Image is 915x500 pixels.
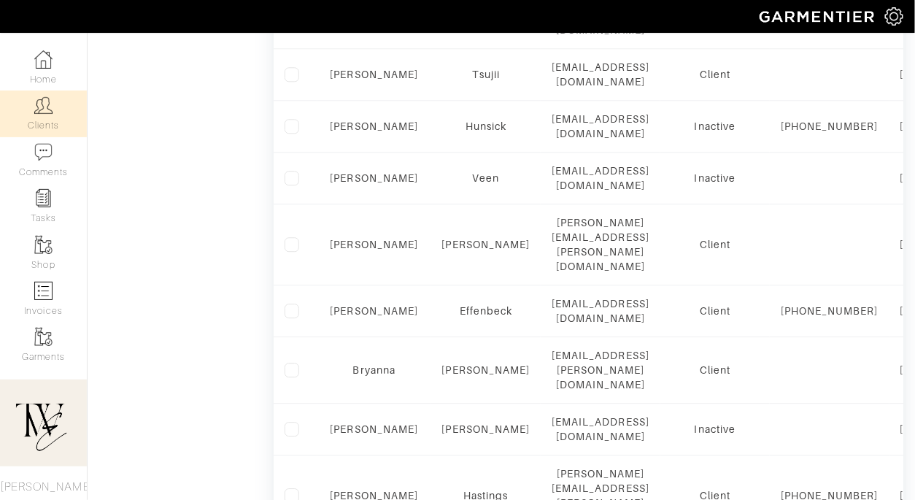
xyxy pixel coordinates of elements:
div: Client [671,363,759,377]
img: clients-icon-6bae9207a08558b7cb47a8932f037763ab4055f8c8b6bfacd5dc20c3e0201464.png [34,96,53,115]
div: Inactive [671,422,759,436]
div: [EMAIL_ADDRESS][PERSON_NAME][DOMAIN_NAME] [552,348,649,392]
div: Client [671,237,759,252]
img: comment-icon-a0a6a9ef722e966f86d9cbdc48e553b5cf19dbc54f86b18d962a5391bc8f6eb6.png [34,143,53,161]
div: [PERSON_NAME][EMAIL_ADDRESS][PERSON_NAME][DOMAIN_NAME] [552,215,649,274]
a: [PERSON_NAME] [331,120,419,132]
img: garments-icon-b7da505a4dc4fd61783c78ac3ca0ef83fa9d6f193b1c9dc38574b1d14d53ca28.png [34,236,53,254]
img: dashboard-icon-dbcd8f5a0b271acd01030246c82b418ddd0df26cd7fceb0bd07c9910d44c42f6.png [34,50,53,69]
a: Hunsick [466,120,506,132]
a: [PERSON_NAME] [331,69,419,80]
div: [EMAIL_ADDRESS][DOMAIN_NAME] [552,164,649,193]
div: [PHONE_NUMBER] [781,304,879,318]
div: Client [671,67,759,82]
div: [EMAIL_ADDRESS][DOMAIN_NAME] [552,415,649,444]
div: Inactive [671,171,759,185]
img: gear-icon-white-bd11855cb880d31180b6d7d6211b90ccbf57a29d726f0c71d8c61bd08dd39cc2.png [885,7,903,26]
a: [PERSON_NAME] [442,364,530,376]
a: [PERSON_NAME] [442,423,530,435]
a: Veen [472,172,499,184]
div: [EMAIL_ADDRESS][DOMAIN_NAME] [552,112,649,141]
a: [PERSON_NAME] [331,305,419,317]
a: Effenbeck [460,305,512,317]
a: [PERSON_NAME] [331,423,419,435]
a: Bryanna [353,364,395,376]
div: Client [671,304,759,318]
a: [PERSON_NAME] [442,239,530,250]
img: orders-icon-0abe47150d42831381b5fb84f609e132dff9fe21cb692f30cb5eec754e2cba89.png [34,282,53,300]
img: reminder-icon-8004d30b9f0a5d33ae49ab947aed9ed385cf756f9e5892f1edd6e32f2345188e.png [34,189,53,207]
img: garmentier-logo-header-white-b43fb05a5012e4ada735d5af1a66efaba907eab6374d6393d1fbf88cb4ef424d.png [752,4,885,29]
a: [PERSON_NAME] [331,172,419,184]
div: [EMAIL_ADDRESS][DOMAIN_NAME] [552,296,649,326]
img: garments-icon-b7da505a4dc4fd61783c78ac3ca0ef83fa9d6f193b1c9dc38574b1d14d53ca28.png [34,328,53,346]
a: Tsujii [472,69,500,80]
div: Inactive [671,119,759,134]
div: [PHONE_NUMBER] [781,119,879,134]
div: [EMAIL_ADDRESS][DOMAIN_NAME] [552,60,649,89]
a: [PERSON_NAME] [331,239,419,250]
